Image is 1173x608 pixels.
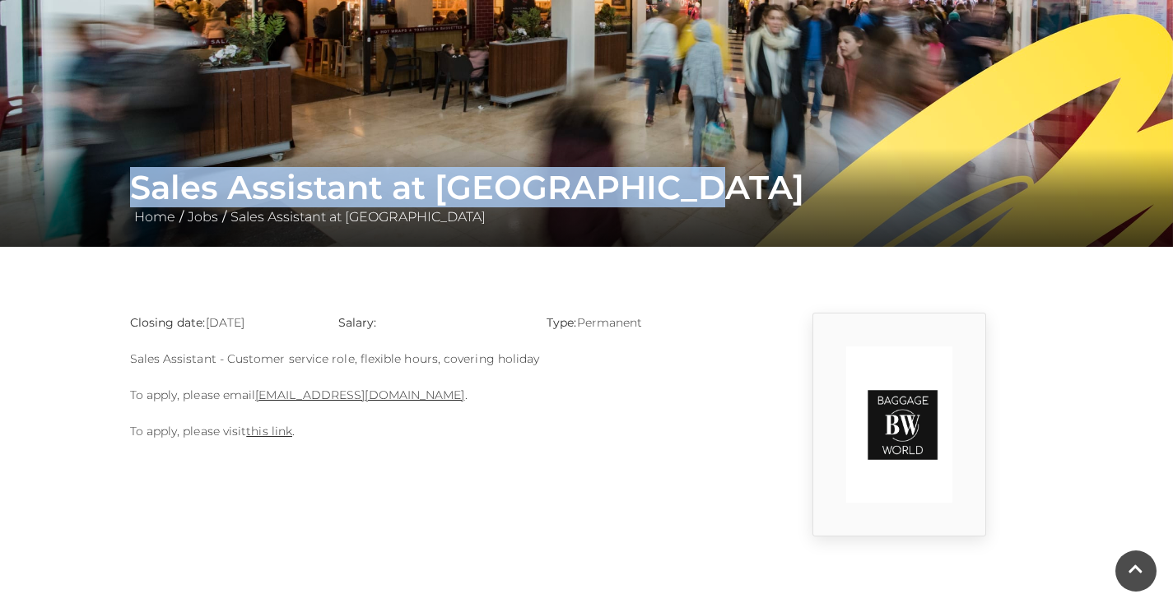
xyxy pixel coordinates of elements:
strong: Type: [547,315,576,330]
a: [EMAIL_ADDRESS][DOMAIN_NAME] [255,388,464,402]
a: Jobs [184,209,222,225]
p: Sales Assistant - Customer service role, flexible hours, covering holiday [130,349,731,369]
img: 8bY9_1697533926_5CHW.png [846,346,952,503]
h1: Sales Assistant at [GEOGRAPHIC_DATA] [130,168,1044,207]
a: this link [246,424,292,439]
p: To apply, please email . [130,385,731,405]
a: Sales Assistant at [GEOGRAPHIC_DATA] [226,209,490,225]
div: / / [118,168,1056,227]
p: Permanent [547,313,730,332]
strong: Salary: [338,315,377,330]
p: [DATE] [130,313,314,332]
a: Home [130,209,179,225]
strong: Closing date: [130,315,206,330]
p: To apply, please visit . [130,421,731,441]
